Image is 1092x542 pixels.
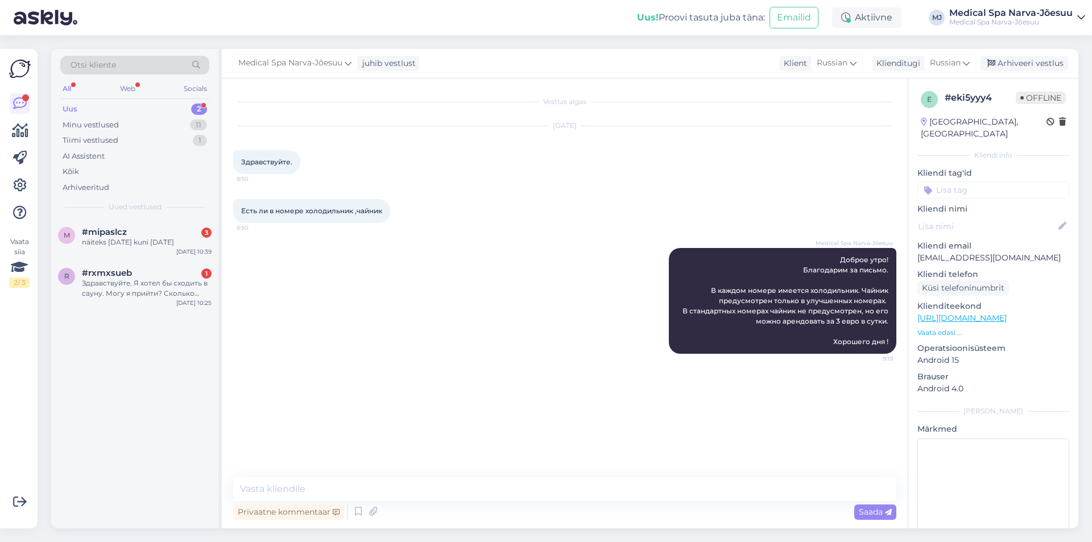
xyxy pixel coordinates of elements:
[832,7,901,28] div: Aktiivne
[917,342,1069,354] p: Operatsioonisüsteem
[872,57,920,69] div: Klienditugi
[917,268,1069,280] p: Kliendi telefon
[917,354,1069,366] p: Android 15
[929,10,945,26] div: MJ
[917,371,1069,383] p: Brauser
[816,239,893,247] span: Medical Spa Narva-Jõesuu
[817,57,847,69] span: Russian
[63,166,79,177] div: Kõik
[176,299,212,307] div: [DATE] 10:25
[82,278,212,299] div: Здравствуйте. Я хотел бы сходить в сауну. Могу я прийти? Сколько будет стоить? Ночевать небуду, п...
[237,175,279,183] span: 8:50
[921,116,1046,140] div: [GEOGRAPHIC_DATA], [GEOGRAPHIC_DATA]
[63,182,109,193] div: Arhiveeritud
[181,81,209,96] div: Socials
[949,9,1073,18] div: Medical Spa Narva-Jõesuu
[63,151,105,162] div: AI Assistent
[859,507,892,517] span: Saada
[9,58,31,80] img: Askly Logo
[358,57,416,69] div: juhib vestlust
[233,504,344,520] div: Privaatne kommentaar
[637,11,765,24] div: Proovi tasuta juba täna:
[176,247,212,256] div: [DATE] 10:39
[917,280,1009,296] div: Küsi telefoninumbrit
[241,158,292,166] span: Здравствуйте.
[927,95,932,104] span: e
[770,7,818,28] button: Emailid
[63,119,119,131] div: Minu vestlused
[241,206,382,215] span: Есть ли в номере холодильник ,чайник
[949,18,1073,27] div: Medical Spa Narva-Jõesuu
[237,224,279,232] span: 8:50
[109,202,162,212] span: Uued vestlused
[82,268,132,278] span: #rxmxsueb
[917,167,1069,179] p: Kliendi tag'id
[118,81,138,96] div: Web
[779,57,807,69] div: Klient
[981,56,1068,71] div: Arhiveeri vestlus
[917,300,1069,312] p: Klienditeekond
[201,227,212,238] div: 3
[193,135,207,146] div: 1
[9,278,30,288] div: 2 / 3
[917,406,1069,416] div: [PERSON_NAME]
[917,150,1069,160] div: Kliendi info
[82,237,212,247] div: näiteks [DATE] kuni [DATE]
[917,383,1069,395] p: Android 4.0
[917,252,1069,264] p: [EMAIL_ADDRESS][DOMAIN_NAME]
[930,57,961,69] span: Russian
[64,272,69,280] span: r
[917,423,1069,435] p: Märkmed
[1016,92,1066,104] span: Offline
[949,9,1085,27] a: Medical Spa Narva-JõesuuMedical Spa Narva-Jõesuu
[82,227,127,237] span: #mipaslcz
[917,313,1007,323] a: [URL][DOMAIN_NAME]
[917,203,1069,215] p: Kliendi nimi
[60,81,73,96] div: All
[850,354,893,363] span: 9:19
[238,57,342,69] span: Medical Spa Narva-Jõesuu
[71,59,116,71] span: Otsi kliente
[63,135,118,146] div: Tiimi vestlused
[63,104,77,115] div: Uus
[233,97,896,107] div: Vestlus algas
[945,91,1016,105] div: # eki5yyy4
[917,181,1069,198] input: Lisa tag
[233,121,896,131] div: [DATE]
[918,220,1056,233] input: Lisa nimi
[682,255,890,346] span: Доброе утро! Благодарим за письмо. В каждом номере имеется холодильник. Чайник предусмотрен тольк...
[637,12,659,23] b: Uus!
[201,268,212,279] div: 1
[64,231,70,239] span: m
[9,237,30,288] div: Vaata siia
[917,240,1069,252] p: Kliendi email
[917,328,1069,338] p: Vaata edasi ...
[190,119,207,131] div: 11
[191,104,207,115] div: 2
